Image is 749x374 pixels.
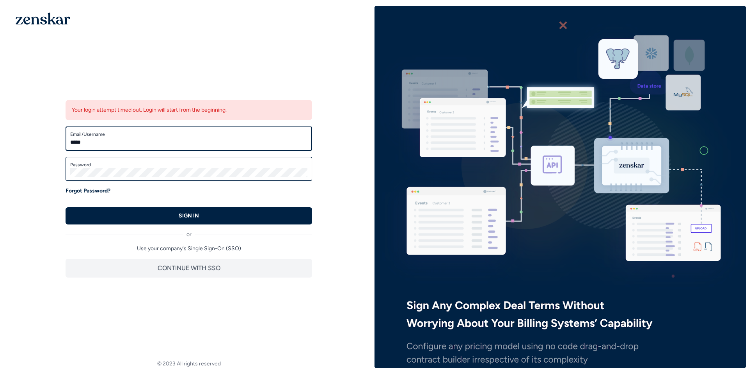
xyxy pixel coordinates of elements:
a: Forgot Password? [66,187,110,195]
div: Your login attempt timed out. Login will start from the beginning. [66,100,312,120]
img: 1OGAJ2xQqyY4LXKgY66KYq0eOWRCkrZdAb3gUhuVAqdWPZE9SRJmCz+oDMSn4zDLXe31Ii730ItAGKgCKgCCgCikA4Av8PJUP... [16,12,70,25]
button: CONTINUE WITH SSO [66,259,312,278]
div: or [66,224,312,239]
footer: © 2023 All rights reserved [3,360,374,368]
p: Use your company's Single Sign-On (SSO) [66,245,312,253]
label: Email/Username [70,131,307,137]
label: Password [70,162,307,168]
button: SIGN IN [66,207,312,224]
p: SIGN IN [179,212,199,220]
